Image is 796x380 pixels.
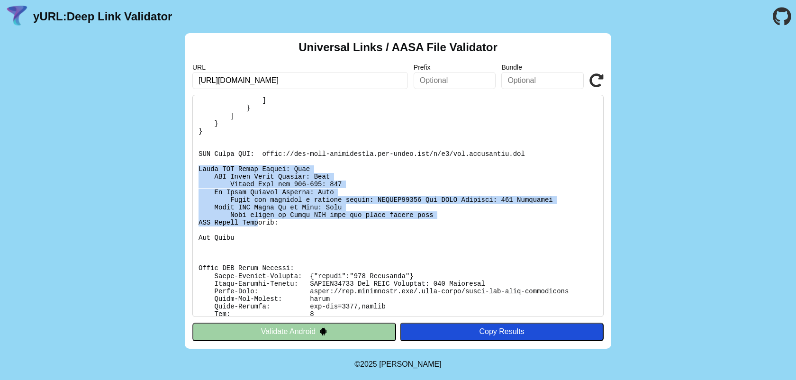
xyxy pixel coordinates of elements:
[360,360,377,368] span: 2025
[192,63,408,71] label: URL
[192,72,408,89] input: Required
[354,349,441,380] footer: ©
[5,4,29,29] img: yURL Logo
[405,327,599,336] div: Copy Results
[400,323,604,341] button: Copy Results
[192,323,396,341] button: Validate Android
[298,41,497,54] h2: Universal Links / AASA File Validator
[319,327,327,335] img: droidIcon.svg
[379,360,442,368] a: Michael Ibragimchayev's Personal Site
[414,63,496,71] label: Prefix
[33,10,172,23] a: yURL:Deep Link Validator
[414,72,496,89] input: Optional
[501,63,584,71] label: Bundle
[192,95,604,317] pre: Lorem ipsu do: sitam://con.adipiscing.eli/.sedd-eiusm/tempo-inc-utla-etdoloremag Al Enimadmi: Ven...
[501,72,584,89] input: Optional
